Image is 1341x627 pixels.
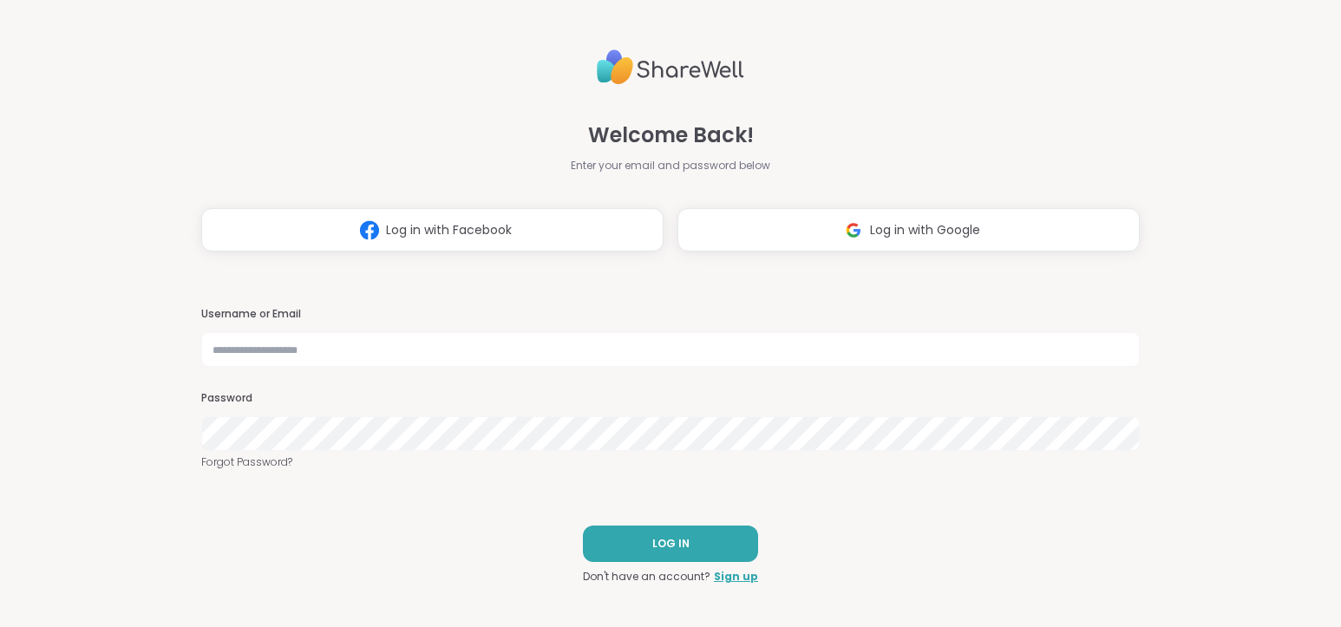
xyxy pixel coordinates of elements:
[714,569,758,585] a: Sign up
[583,569,710,585] span: Don't have an account?
[571,158,770,173] span: Enter your email and password below
[870,221,980,239] span: Log in with Google
[677,208,1140,251] button: Log in with Google
[652,536,690,552] span: LOG IN
[837,214,870,246] img: ShareWell Logomark
[386,221,512,239] span: Log in with Facebook
[597,42,744,92] img: ShareWell Logo
[583,526,758,562] button: LOG IN
[201,454,1140,470] a: Forgot Password?
[588,120,754,151] span: Welcome Back!
[353,214,386,246] img: ShareWell Logomark
[201,307,1140,322] h3: Username or Email
[201,208,664,251] button: Log in with Facebook
[201,391,1140,406] h3: Password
